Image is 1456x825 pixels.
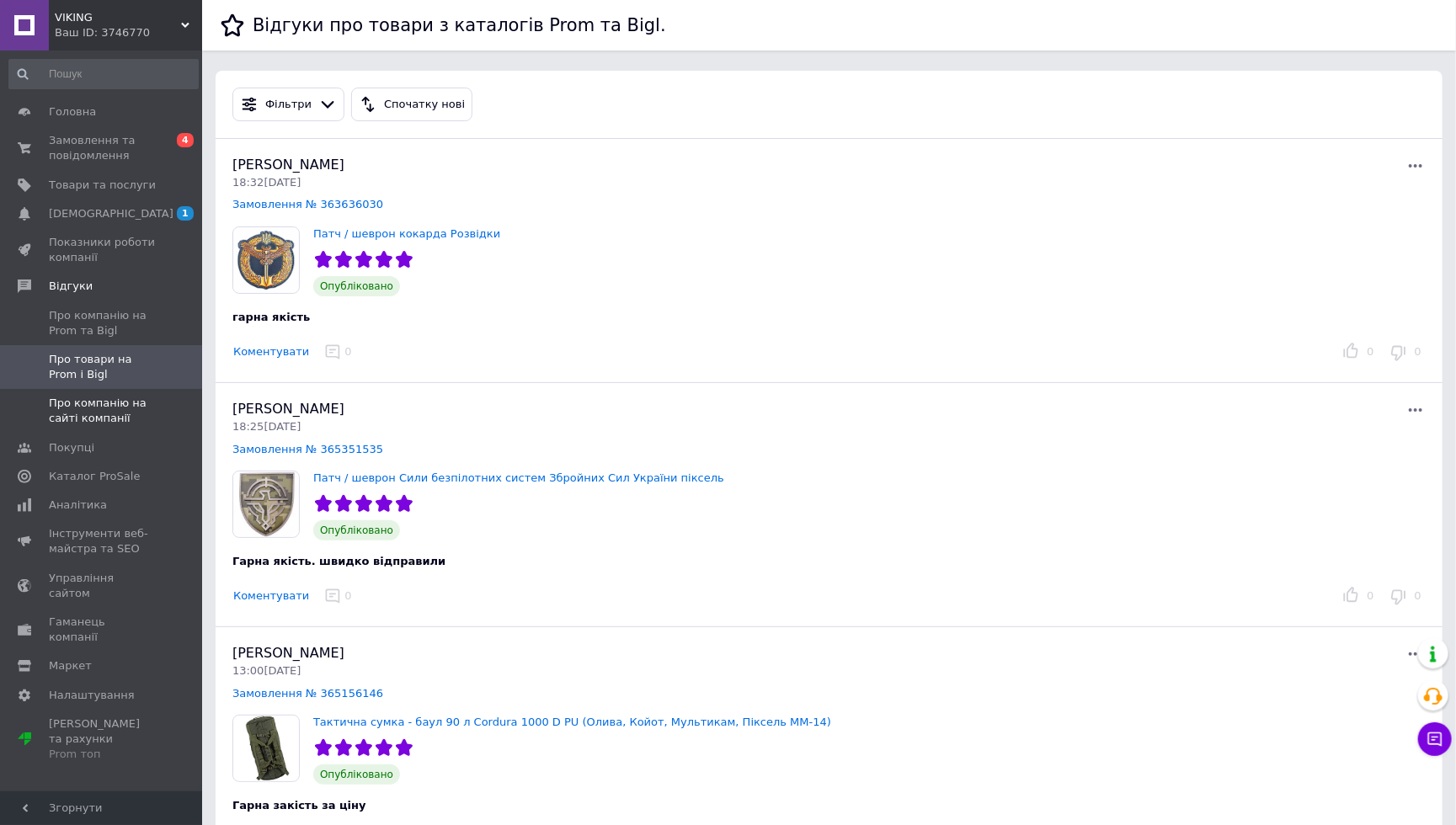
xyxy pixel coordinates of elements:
span: Опубліковано [313,520,400,540]
a: Замовлення № 365351535 [232,443,383,455]
button: Коментувати [232,343,310,361]
span: Аналітика [49,498,107,513]
a: Патч / шеврон кокарда Розвідки [313,227,500,240]
span: [DEMOGRAPHIC_DATA] [49,206,173,221]
span: [PERSON_NAME] [232,645,344,661]
span: 18:25[DATE] [232,420,301,433]
span: Про компанію на сайті компанії [49,396,156,426]
span: Інструменти веб-майстра та SEO [49,526,156,556]
span: VIKING [55,10,181,25]
div: Спочатку нові [381,96,468,114]
span: Маркет [49,658,92,673]
span: Управління сайтом [49,571,156,601]
span: [PERSON_NAME] [232,401,344,417]
a: Замовлення № 363636030 [232,198,383,210]
button: Чат з покупцем [1418,722,1452,756]
span: Про компанію на Prom та Bigl [49,308,156,338]
img: Патч / шеврон Сили безпілотних систем Збройних Сил України піксель [233,471,299,537]
span: 13:00[DATE] [232,664,301,677]
span: Каталог ProSale [49,469,140,484]
span: Гарна якість. швидко відправили [232,555,445,567]
span: Гаманець компанії [49,615,156,645]
div: Фільтри [262,96,315,114]
a: Патч / шеврон Сили безпілотних систем Збройних Сил України піксель [313,471,724,484]
span: Показники роботи компанії [49,235,156,265]
h1: Відгуки про товари з каталогів Prom та Bigl. [253,15,666,35]
input: Пошук [8,59,199,89]
span: Головна [49,104,96,120]
span: [PERSON_NAME] та рахунки [49,716,156,763]
div: Ваш ID: 3746770 [55,25,202,40]
a: Тактична сумка - баул 90 л Cordura 1000 D PU (Олива, Койот, Мультикам, Піксель ММ-14) [313,716,831,728]
div: Prom топ [49,747,156,762]
img: Тактична сумка - баул 90 л Cordura 1000 D PU (Олива, Койот, Мультикам, Піксель ММ-14) [233,716,299,781]
span: Опубліковано [313,276,400,296]
span: Налаштування [49,688,135,703]
button: Спочатку нові [351,88,472,121]
span: Опубліковано [313,764,400,785]
span: гарна якість [232,311,310,323]
span: Замовлення та повідомлення [49,133,156,163]
span: 1 [177,206,194,221]
span: 18:32[DATE] [232,176,301,189]
span: Товари та послуги [49,178,156,193]
span: Про товари на Prom і Bigl [49,352,156,382]
span: [PERSON_NAME] [232,157,344,173]
img: Патч / шеврон кокарда Розвідки [233,227,299,293]
span: 4 [177,133,194,147]
span: Відгуки [49,279,93,294]
button: Коментувати [232,588,310,605]
span: Гарна закість за ціну [232,799,366,812]
a: Замовлення № 365156146 [232,687,383,700]
button: Фільтри [232,88,344,121]
span: Покупці [49,440,94,455]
